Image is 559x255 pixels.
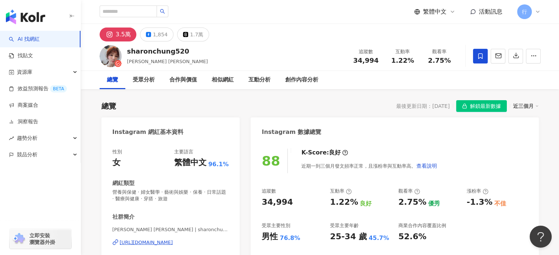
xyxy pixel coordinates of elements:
div: 受眾分析 [133,76,155,84]
img: KOL Avatar [100,45,122,67]
div: sharonchung520 [127,47,208,56]
div: 34,994 [262,197,293,208]
div: K-Score : [301,149,348,157]
a: chrome extension立即安裝 瀏覽器外掛 [10,229,71,249]
button: 3.5萬 [100,28,136,41]
div: 總覽 [107,76,118,84]
div: 45.7% [369,234,389,242]
div: 良好 [329,149,341,157]
span: rise [9,136,14,141]
div: [URL][DOMAIN_NAME] [120,239,173,246]
div: 網紅類型 [112,179,135,187]
span: search [160,9,165,14]
div: 互動分析 [248,76,270,84]
span: 趨勢分析 [17,130,37,146]
div: 漲粉率 [467,188,488,194]
span: 查看說明 [416,163,437,169]
span: 活動訊息 [479,8,502,15]
div: 3.5萬 [116,29,131,40]
div: 52.6% [398,231,426,243]
div: 追蹤數 [262,188,276,194]
span: 2.75% [428,57,451,64]
div: 創作內容分析 [285,76,318,84]
div: 商業合作內容覆蓋比例 [398,222,446,229]
div: 合作與價值 [169,76,197,84]
div: 最後更新日期：[DATE] [396,103,449,109]
a: 效益預測報告BETA [9,85,67,92]
div: Instagram 網紅基本資料 [112,128,184,136]
div: 25-34 歲 [330,231,367,243]
span: 1.22% [391,57,414,64]
button: 1,854 [140,28,173,41]
div: 76.8% [280,234,300,242]
div: -1.3% [467,197,492,208]
span: 競品分析 [17,146,37,163]
div: 不佳 [494,200,506,208]
img: logo [6,10,45,24]
a: 找貼文 [9,52,33,59]
div: 受眾主要年齡 [330,222,359,229]
div: Instagram 數據總覽 [262,128,321,136]
span: 繁體中文 [423,8,447,16]
div: 1.22% [330,197,358,208]
div: 互動率 [389,48,417,55]
span: 行 [522,8,527,16]
a: searchAI 找網紅 [9,36,40,43]
div: 女 [112,157,121,168]
div: 優秀 [428,200,440,208]
div: 繁體中文 [174,157,207,168]
span: [PERSON_NAME] [PERSON_NAME] [127,59,208,64]
span: 34,994 [353,57,379,64]
button: 1.7萬 [177,28,209,41]
div: 男性 [262,231,278,243]
img: chrome extension [12,233,26,245]
span: 立即安裝 瀏覽器外掛 [29,232,55,245]
div: 社群簡介 [112,213,135,221]
span: 解鎖最新數據 [470,101,501,112]
a: 洞察報告 [9,118,38,125]
div: 近期一到三個月發文頻率正常，且漲粉率與互動率高。 [301,159,437,173]
a: [URL][DOMAIN_NAME] [112,239,229,246]
div: 總覽 [101,101,116,111]
span: 資源庫 [17,64,32,80]
div: 近三個月 [513,101,539,111]
div: 88 [262,153,280,168]
button: 查看說明 [416,159,437,173]
div: 良好 [360,200,372,208]
div: 受眾主要性別 [262,222,290,229]
div: 1.7萬 [190,29,203,40]
div: 互動率 [330,188,352,194]
iframe: Help Scout Beacon - Open [530,226,552,248]
div: 觀看率 [426,48,454,55]
div: 1,854 [153,29,168,40]
div: 主要語言 [174,149,193,155]
div: 2.75% [398,197,426,208]
span: [PERSON_NAME] [PERSON_NAME] | sharonchung520 [112,226,229,233]
div: 相似網紅 [212,76,234,84]
div: 觀看率 [398,188,420,194]
button: 解鎖最新數據 [456,100,507,112]
div: 性別 [112,149,122,155]
a: 商案媒合 [9,102,38,109]
span: 營養與保健 · 婦女醫學 · 藝術與娛樂 · 保養 · 日常話題 · 醫療與健康 · 穿搭 · 旅遊 [112,189,229,202]
div: 追蹤數 [352,48,380,55]
span: 96.1% [208,160,229,168]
